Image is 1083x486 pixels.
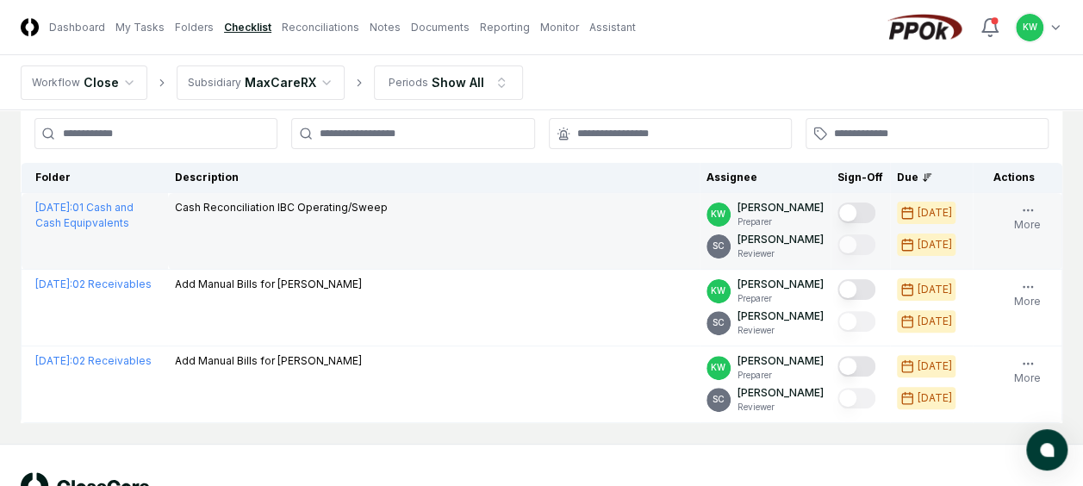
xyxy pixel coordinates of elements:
[918,358,952,374] div: [DATE]
[883,14,966,41] img: PPOk logo
[918,390,952,406] div: [DATE]
[713,316,725,329] span: SC
[738,385,824,401] p: [PERSON_NAME]
[540,20,579,35] a: Monitor
[738,308,824,324] p: [PERSON_NAME]
[837,311,875,332] button: Mark complete
[738,292,824,305] p: Preparer
[831,163,890,193] th: Sign-Off
[711,208,725,221] span: KW
[837,356,875,377] button: Mark complete
[35,354,72,367] span: [DATE] :
[980,170,1049,185] div: Actions
[738,324,824,337] p: Reviewer
[35,201,72,214] span: [DATE] :
[713,393,725,406] span: SC
[738,353,824,369] p: [PERSON_NAME]
[115,20,165,35] a: My Tasks
[837,234,875,255] button: Mark complete
[1011,277,1044,313] button: More
[1026,429,1067,470] button: atlas-launcher
[35,354,152,367] a: [DATE]:02 Receivables
[738,369,824,382] p: Preparer
[837,279,875,300] button: Mark complete
[35,277,152,290] a: [DATE]:02 Receivables
[738,401,824,414] p: Reviewer
[897,170,966,185] div: Due
[480,20,530,35] a: Reporting
[411,20,470,35] a: Documents
[711,284,725,297] span: KW
[175,200,388,215] p: Cash Reconciliation IBC Operating/Sweep
[1011,353,1044,389] button: More
[837,202,875,223] button: Mark complete
[432,73,484,91] div: Show All
[35,201,134,229] a: [DATE]:01 Cash and Cash Equipvalents
[589,20,636,35] a: Assistant
[370,20,401,35] a: Notes
[21,18,39,36] img: Logo
[32,75,80,90] div: Workflow
[918,282,952,297] div: [DATE]
[711,361,725,374] span: KW
[837,388,875,408] button: Mark complete
[1011,200,1044,236] button: More
[374,65,523,100] button: PeriodsShow All
[389,75,428,90] div: Periods
[175,20,214,35] a: Folders
[282,20,359,35] a: Reconciliations
[918,314,952,329] div: [DATE]
[1014,12,1045,43] button: KW
[918,237,952,252] div: [DATE]
[49,20,105,35] a: Dashboard
[738,232,824,247] p: [PERSON_NAME]
[713,240,725,252] span: SC
[175,353,362,369] p: Add Manual Bills for [PERSON_NAME]
[738,200,824,215] p: [PERSON_NAME]
[22,163,168,193] th: Folder
[21,65,523,100] nav: breadcrumb
[918,205,952,221] div: [DATE]
[35,277,72,290] span: [DATE] :
[168,163,700,193] th: Description
[738,277,824,292] p: [PERSON_NAME]
[738,247,824,260] p: Reviewer
[224,20,271,35] a: Checklist
[738,215,824,228] p: Preparer
[1023,21,1037,34] span: KW
[700,163,831,193] th: Assignee
[175,277,362,292] p: Add Manual Bills for [PERSON_NAME]
[188,75,241,90] div: Subsidiary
